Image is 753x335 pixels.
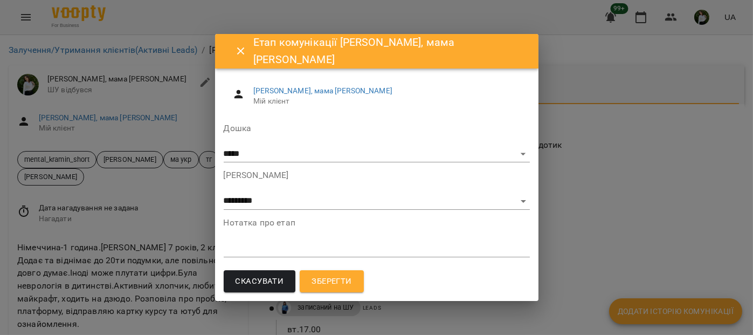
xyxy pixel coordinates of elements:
label: Нотатка про етап [224,218,530,227]
span: Зберегти [312,275,351,289]
button: Скасувати [224,270,296,293]
label: [PERSON_NAME] [224,171,530,180]
span: Мій клієнт [253,96,521,107]
label: Дошка [224,124,530,133]
span: Скасувати [236,275,284,289]
button: Зберегти [300,270,363,293]
button: Close [228,38,254,64]
h6: Етап комунікації [PERSON_NAME], мама [PERSON_NAME] [253,34,525,68]
a: [PERSON_NAME], мама [PERSON_NAME] [253,86,392,95]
